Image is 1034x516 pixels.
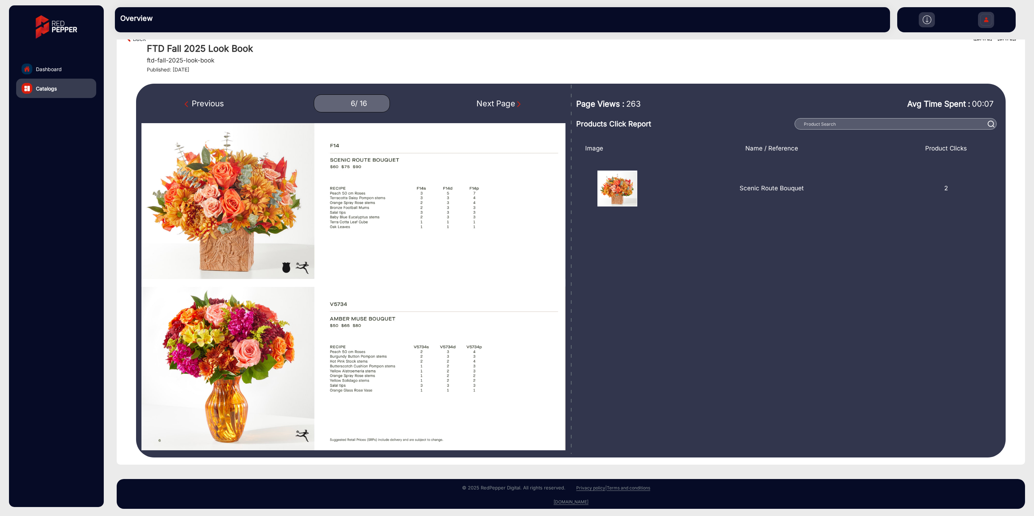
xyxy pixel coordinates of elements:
span: Avg Time Spent : [907,98,970,110]
div: / 16 [355,99,367,108]
img: Next Page [515,101,522,108]
img: home [24,66,30,72]
img: vmg-logo [31,9,82,45]
span: Dashboard [36,65,62,73]
img: fall_2025_look_book_at1205_000007.jpeg [565,123,988,450]
div: 2 [894,171,998,206]
div: Product Clicks [894,144,998,153]
a: Catalogs [16,79,96,98]
span: 263 [626,98,641,110]
input: Product Search [795,118,997,130]
h4: Published: [DATE] [147,67,1016,73]
a: Terms and conditions [607,485,650,491]
a: [DOMAIN_NAME] [554,499,588,505]
img: prodSearch%20_white.svg [988,121,995,127]
p: Scenic Route Bouquet [740,184,804,193]
a: | [605,485,607,491]
h3: Overview [120,14,221,23]
a: Privacy policy [576,485,605,491]
h1: FTD Fall 2025 Look Book [147,43,1016,54]
div: Name / Reference [649,144,894,153]
img: h2download.svg [923,15,931,24]
img: Sign%20Up.svg [979,8,994,33]
div: Previous [185,98,224,110]
swiper-slide: NaN / 16 [565,123,988,490]
span: Page Views : [576,98,624,110]
img: fall_2025_look_book_at1205_000006.jpeg [141,123,565,450]
h5: ftd-fall-2025-look-book [147,57,214,64]
img: Previous Page [185,101,192,108]
img: 17471968230002025-05-14_09-54-28.png [585,171,649,206]
a: Dashboard [16,59,96,79]
swiper-slide: NaN / 16 [141,123,565,490]
span: Catalogs [36,85,57,92]
div: Image [580,144,649,153]
h3: Products Click Report [576,120,789,128]
span: 00:07 [972,99,993,108]
div: Next Page [476,98,522,110]
img: catalog [24,86,30,91]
